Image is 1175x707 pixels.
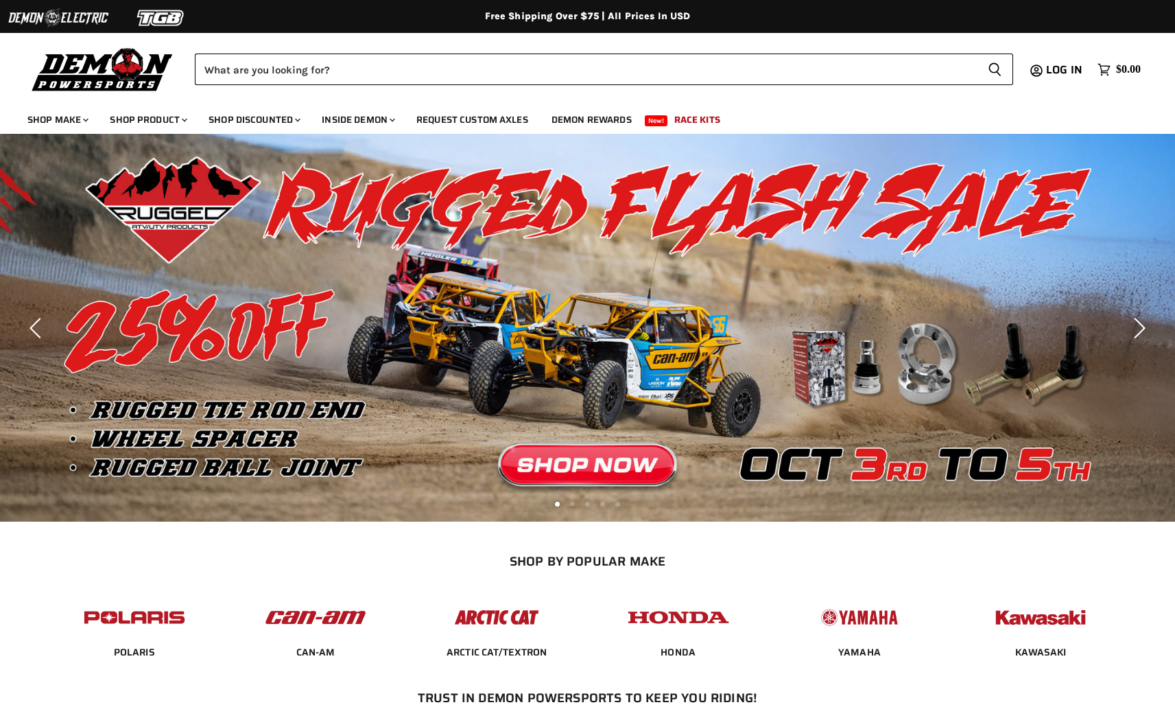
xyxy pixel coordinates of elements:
span: KAWASAKI [1015,646,1066,660]
a: Race Kits [664,106,731,134]
li: Page dot 2 [570,502,575,507]
a: HONDA [661,646,696,658]
form: Product [195,54,1013,85]
span: New! [645,115,668,126]
button: Search [977,54,1013,85]
span: YAMAHA [838,646,881,660]
li: Page dot 1 [555,502,560,507]
a: $0.00 [1091,60,1148,80]
a: Demon Rewards [541,106,642,134]
img: POPULAR_MAKE_logo_4_4923a504-4bac-4306-a1be-165a52280178.jpg [625,596,732,638]
input: Search [195,54,977,85]
a: ARCTIC CAT/TEXTRON [447,646,547,658]
a: Shop Discounted [198,106,309,134]
a: CAN-AM [296,646,335,658]
img: POPULAR_MAKE_logo_1_adc20308-ab24-48c4-9fac-e3c1a623d575.jpg [262,596,369,638]
li: Page dot 3 [585,502,590,507]
a: Request Custom Axles [406,106,538,134]
span: CAN-AM [296,646,335,660]
span: POLARIS [114,646,155,660]
a: Log in [1040,64,1091,76]
img: Demon Powersports [27,45,178,93]
span: HONDA [661,646,696,660]
a: Shop Make [17,106,97,134]
img: POPULAR_MAKE_logo_6_76e8c46f-2d1e-4ecc-b320-194822857d41.jpg [987,596,1094,638]
img: POPULAR_MAKE_logo_2_dba48cf1-af45-46d4-8f73-953a0f002620.jpg [81,596,188,638]
span: $0.00 [1116,63,1141,76]
button: Previous [24,314,51,342]
li: Page dot 5 [615,502,620,507]
a: POLARIS [114,646,155,658]
h2: SHOP BY POPULAR MAKE [56,554,1119,568]
li: Page dot 4 [600,502,605,507]
a: Inside Demon [311,106,403,134]
img: POPULAR_MAKE_logo_5_20258e7f-293c-4aac-afa8-159eaa299126.jpg [806,596,913,638]
h2: Trust In Demon Powersports To Keep You Riding! [71,691,1104,705]
a: KAWASAKI [1015,646,1066,658]
img: POPULAR_MAKE_logo_3_027535af-6171-4c5e-a9bc-f0eccd05c5d6.jpg [443,596,550,638]
button: Next [1124,314,1151,342]
a: YAMAHA [838,646,881,658]
a: Shop Product [99,106,195,134]
div: Free Shipping Over $75 | All Prices In USD [39,10,1137,23]
img: Demon Electric Logo 2 [7,5,110,31]
ul: Main menu [17,100,1137,134]
span: Log in [1046,61,1082,78]
img: TGB Logo 2 [110,5,213,31]
span: ARCTIC CAT/TEXTRON [447,646,547,660]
